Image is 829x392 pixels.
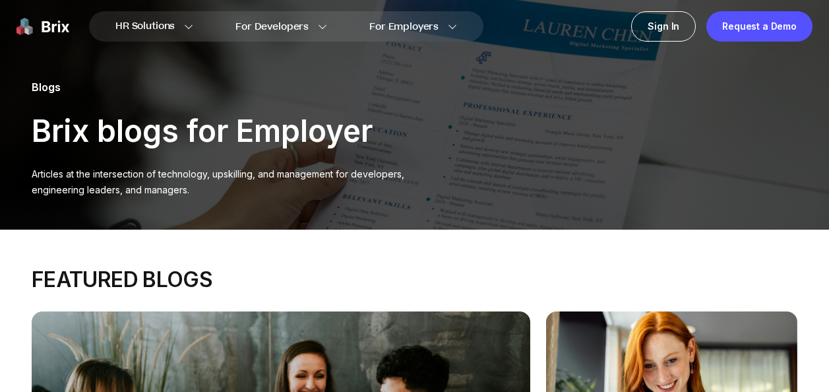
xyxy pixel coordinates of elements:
span: For Employers [369,20,439,34]
span: HR Solutions [115,16,175,37]
p: Articles at the intersection of technology, upskilling, and management for developers, engineerin... [32,166,404,198]
p: Blogs [32,79,404,95]
div: FEATURED BLOGS [32,269,797,290]
p: Brix blogs for Employer [32,111,404,150]
span: For Developers [235,20,309,34]
a: Request a Demo [706,11,813,42]
a: Sign In [631,11,696,42]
